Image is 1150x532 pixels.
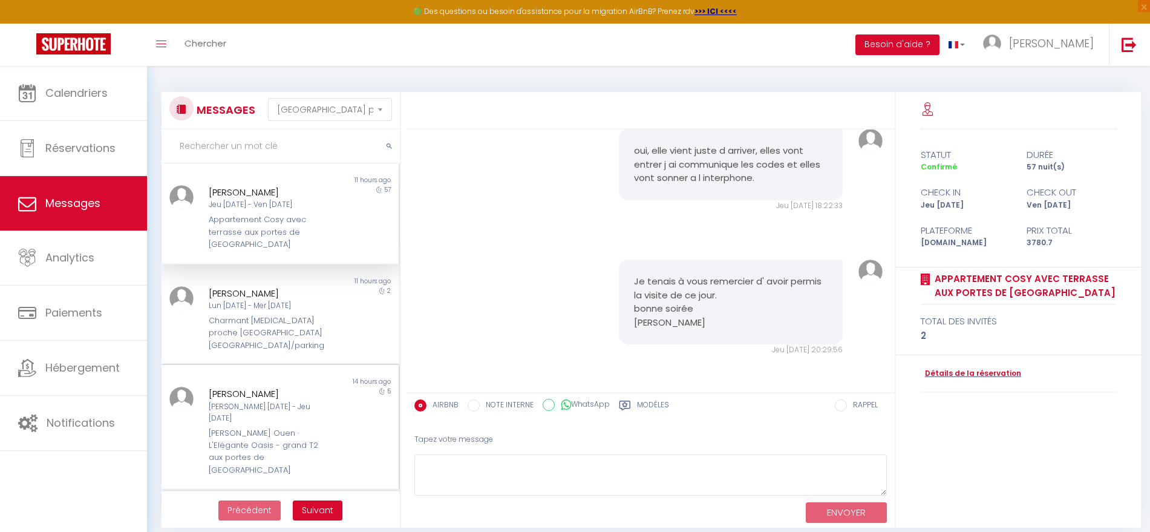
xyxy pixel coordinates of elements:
[209,427,331,477] div: [PERSON_NAME] Ouen · L'Elégante Oasis - grand T2 aux portes de [GEOGRAPHIC_DATA]
[634,144,828,185] pre: oui, elle vient juste d arriver, elles vont entrer j ai communique les codes et elles vont sonner...
[637,399,669,415] label: Modèles
[694,6,737,16] a: >>> ICI <<<<
[1019,223,1125,238] div: Prix total
[218,501,281,521] button: Previous
[387,387,391,396] span: 5
[280,377,399,387] div: 14 hours ago
[913,185,1019,200] div: check in
[921,368,1021,379] a: Détails de la réservation
[169,387,194,411] img: ...
[169,185,194,209] img: ...
[209,214,331,251] div: Appartement Cosy avec terrasse aux portes de [GEOGRAPHIC_DATA]
[209,315,331,352] div: Charmant [MEDICAL_DATA] proche [GEOGRAPHIC_DATA] [GEOGRAPHIC_DATA]/parking
[209,401,331,424] div: [PERSON_NAME] [DATE] - Jeu [DATE]
[194,96,255,123] h3: MESSAGES
[913,237,1019,249] div: [DOMAIN_NAME]
[913,200,1019,211] div: Jeu [DATE]
[280,277,399,286] div: 11 hours ago
[619,344,843,356] div: Jeu [DATE] 20:29:56
[847,399,878,413] label: RAPPEL
[45,140,116,156] span: Réservations
[426,399,459,413] label: AIRBNB
[1019,148,1125,162] div: durée
[45,360,120,375] span: Hébergement
[921,329,1117,343] div: 2
[387,286,391,295] span: 2
[47,415,115,430] span: Notifications
[280,176,399,185] div: 11 hours ago
[806,502,887,524] button: ENVOYER
[555,399,610,412] label: WhatsApp
[1122,37,1137,52] img: logout
[175,24,235,66] a: Chercher
[209,387,331,401] div: [PERSON_NAME]
[913,148,1019,162] div: statut
[293,501,342,521] button: Next
[921,314,1117,329] div: total des invités
[858,129,883,153] img: ...
[921,162,957,172] span: Confirmé
[930,272,1117,300] a: Appartement Cosy avec terrasse aux portes de [GEOGRAPHIC_DATA]
[162,130,400,163] input: Rechercher un mot clé
[855,34,939,55] button: Besoin d'aide ?
[45,85,108,100] span: Calendriers
[384,185,391,194] span: 57
[45,195,100,211] span: Messages
[1019,162,1125,173] div: 57 nuit(s)
[45,305,102,320] span: Paiements
[1019,200,1125,211] div: Ven [DATE]
[36,33,111,54] img: Super Booking
[983,34,1001,53] img: ...
[302,504,333,516] span: Suivant
[619,200,843,212] div: Jeu [DATE] 18:22:33
[913,223,1019,238] div: Plateforme
[45,250,94,265] span: Analytics
[209,286,331,301] div: [PERSON_NAME]
[1009,36,1094,51] span: [PERSON_NAME]
[209,300,331,312] div: Lun [DATE] - Mer [DATE]
[1019,185,1125,200] div: check out
[227,504,272,516] span: Précédent
[169,286,194,310] img: ...
[974,24,1109,66] a: ... [PERSON_NAME]
[414,425,887,455] div: Tapez votre message
[480,399,534,413] label: NOTE INTERNE
[209,185,331,200] div: [PERSON_NAME]
[858,260,883,284] img: ...
[1019,237,1125,249] div: 3780.7
[209,199,331,211] div: Jeu [DATE] - Ven [DATE]
[634,275,828,329] pre: Je tenais à vous remercier d' avoir permis la visite de ce jour. bonne soirée [PERSON_NAME]
[185,37,226,50] span: Chercher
